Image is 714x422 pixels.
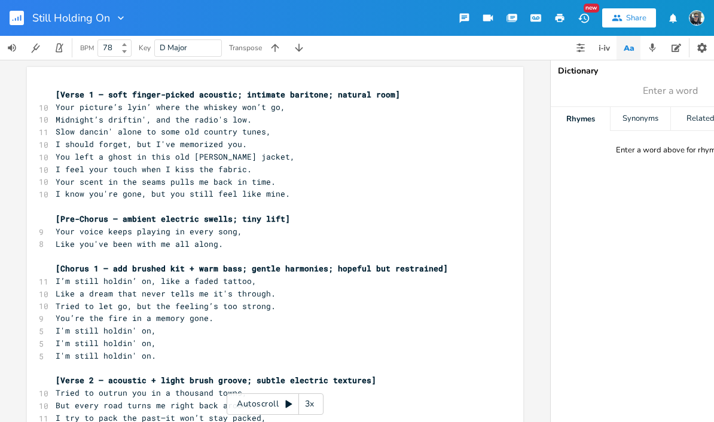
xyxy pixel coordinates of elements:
[551,107,610,131] div: Rhymes
[229,44,262,51] div: Transpose
[611,107,670,131] div: Synonyms
[56,114,252,125] span: Midnight’s driftin', and the radio's low.
[56,375,376,386] span: [Verse 2 – acoustic + light brush groove; subtle electric textures]
[56,288,276,299] span: Like a dream that never tells me it's through.
[56,387,247,398] span: Tried to outrun you in a thousand towns,
[56,139,247,149] span: I should forget, but I've memorized you.
[56,313,213,323] span: You’re the fire in a memory gone.
[80,45,94,51] div: BPM
[56,238,223,249] span: Like you've been with me all along.
[643,84,698,98] span: Enter a word
[56,176,276,187] span: Your scent in the seams pulls me back in time.
[689,10,704,26] img: taylor.leroy.warr
[602,8,656,27] button: Share
[227,393,324,415] div: Autoscroll
[56,151,295,162] span: You left a ghost in this old [PERSON_NAME] jacket,
[584,4,599,13] div: New
[56,188,290,199] span: I know you're gone, but you still feel like mine.
[56,213,290,224] span: [Pre-Chorus – ambient electric swells; tiny lift]
[56,325,156,336] span: I'm still holdin' on,
[626,13,646,23] div: Share
[56,126,271,137] span: Slow dancin' alone to some old country tunes,
[56,338,156,348] span: I'm still holdin' on,
[56,400,257,411] span: But every road turns me right back around.
[56,89,400,100] span: [Verse 1 – soft finger-picked acoustic; intimate baritone; natural room]
[572,7,596,29] button: New
[139,44,151,51] div: Key
[56,301,276,311] span: Tried to let go, but the feeling’s too strong.
[32,13,110,23] span: Still Holding On
[160,42,187,53] span: D Major
[299,393,321,415] div: 3x
[56,276,257,286] span: I’m still holdin’ on, like a faded tattoo,
[56,164,252,175] span: I feel your touch when I kiss the fabric.
[56,102,285,112] span: Your picture’s lyin’ where the whiskey won’t go,
[56,263,448,274] span: [Chorus 1 – add brushed kit + warm bass; gentle harmonies; hopeful but restrained]
[56,350,156,361] span: I'm still holdin' on.
[56,226,242,237] span: Your voice keeps playing in every song,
